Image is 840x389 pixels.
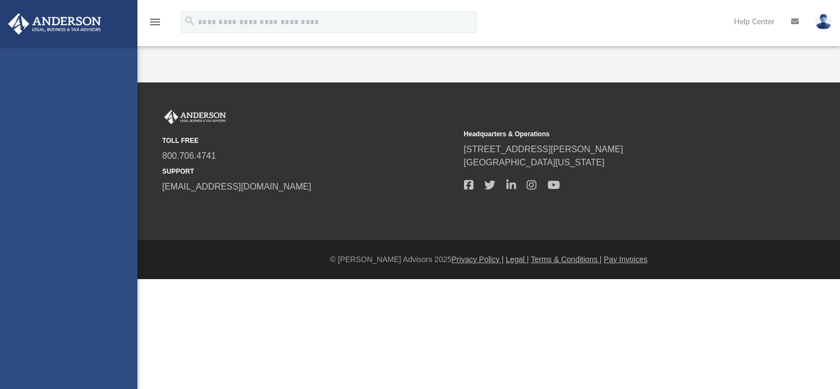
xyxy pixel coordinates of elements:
i: search [184,15,196,27]
img: Anderson Advisors Platinum Portal [162,110,228,124]
a: menu [148,21,162,29]
a: [GEOGRAPHIC_DATA][US_STATE] [464,158,605,167]
small: Headquarters & Operations [464,129,758,139]
a: 800.706.4741 [162,151,216,160]
a: Privacy Policy | [452,255,504,264]
i: menu [148,15,162,29]
small: TOLL FREE [162,136,456,146]
a: Terms & Conditions | [531,255,602,264]
a: [STREET_ADDRESS][PERSON_NAME] [464,145,623,154]
a: Legal | [506,255,529,264]
img: User Pic [815,14,832,30]
img: Anderson Advisors Platinum Portal [5,13,104,35]
div: © [PERSON_NAME] Advisors 2025 [137,254,840,265]
a: [EMAIL_ADDRESS][DOMAIN_NAME] [162,182,311,191]
a: Pay Invoices [604,255,647,264]
small: SUPPORT [162,166,456,176]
